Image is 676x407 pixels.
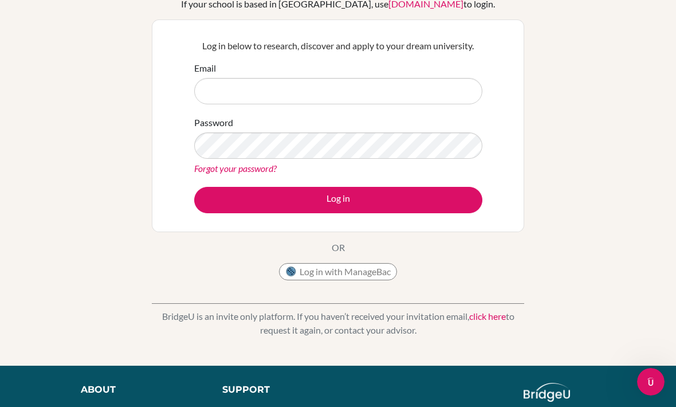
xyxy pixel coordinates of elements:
[469,311,506,322] a: click here
[194,187,482,213] button: Log in
[637,368,665,396] iframe: Intercom live chat
[81,383,196,397] div: About
[194,163,277,174] a: Forgot your password?
[524,383,570,402] img: logo_white@2x-f4f0deed5e89b7ecb1c2cc34c3e3d731f90f0f143d5ea2071677605dd97b5244.png
[222,383,327,397] div: Support
[279,263,397,280] button: Log in with ManageBac
[152,310,524,337] p: BridgeU is an invite only platform. If you haven’t received your invitation email, to request it ...
[332,241,345,255] p: OR
[194,116,233,130] label: Password
[194,39,482,53] p: Log in below to research, discover and apply to your dream university.
[194,61,216,75] label: Email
